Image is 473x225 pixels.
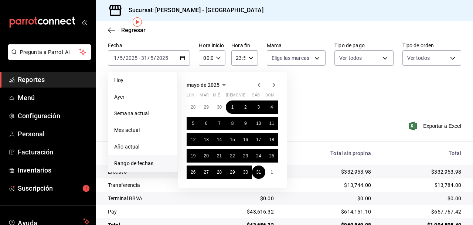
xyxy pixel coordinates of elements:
[217,137,222,142] abbr: 14 de mayo de 2025
[187,149,200,163] button: 19 de mayo de 2025
[239,133,252,146] button: 16 de mayo de 2025
[230,170,235,175] abbr: 29 de mayo de 2025
[18,129,90,139] span: Personal
[217,170,222,175] abbr: 28 de mayo de 2025
[191,170,195,175] abbr: 26 de mayo de 2025
[252,133,265,146] button: 17 de mayo de 2025
[204,105,208,110] abbr: 29 de abril de 2025
[286,150,371,156] div: Total sin propina
[114,110,171,117] span: Semana actual
[252,117,265,130] button: 10 de mayo de 2025
[383,181,461,189] div: $13,784.00
[191,137,195,142] abbr: 12 de mayo de 2025
[147,55,150,61] span: /
[334,43,393,48] label: Tipo de pago
[200,93,208,100] abbr: martes
[231,43,258,48] label: Hora fin
[187,93,194,100] abbr: lunes
[217,153,222,158] abbr: 21 de mayo de 2025
[272,54,309,62] span: Elige las marcas
[270,170,273,175] abbr: 1 de junio de 2025
[187,117,200,130] button: 5 de mayo de 2025
[200,166,212,179] button: 27 de mayo de 2025
[200,100,212,114] button: 29 de abril de 2025
[239,93,245,100] abbr: viernes
[411,122,461,130] button: Exportar a Excel
[199,43,225,48] label: Hora inicio
[121,27,146,34] span: Regresar
[213,117,226,130] button: 7 de mayo de 2025
[200,149,212,163] button: 20 de mayo de 2025
[114,76,171,84] span: Hoy
[252,149,265,163] button: 24 de mayo de 2025
[269,121,274,126] abbr: 11 de mayo de 2025
[204,153,208,158] abbr: 20 de mayo de 2025
[114,143,171,151] span: Año actual
[257,105,260,110] abbr: 3 de mayo de 2025
[269,153,274,158] abbr: 25 de mayo de 2025
[243,153,248,158] abbr: 23 de mayo de 2025
[191,153,195,158] abbr: 19 de mayo de 2025
[252,100,265,114] button: 3 de mayo de 2025
[226,117,239,130] button: 8 de mayo de 2025
[18,183,90,193] span: Suscripción
[108,208,202,215] div: Pay
[265,100,278,114] button: 4 de mayo de 2025
[213,133,226,146] button: 14 de mayo de 2025
[286,181,371,189] div: $13,744.00
[252,93,260,100] abbr: sábado
[214,195,274,202] div: $0.00
[243,137,248,142] abbr: 16 de mayo de 2025
[139,55,140,61] span: -
[265,117,278,130] button: 11 de mayo de 2025
[187,166,200,179] button: 26 de mayo de 2025
[239,100,252,114] button: 2 de mayo de 2025
[133,17,142,27] button: Tooltip marker
[18,93,90,103] span: Menú
[150,55,154,61] input: --
[231,105,234,110] abbr: 1 de mayo de 2025
[270,105,273,110] abbr: 4 de mayo de 2025
[383,195,461,202] div: $0.00
[213,100,226,114] button: 30 de abril de 2025
[256,137,261,142] abbr: 17 de mayo de 2025
[191,105,195,110] abbr: 28 de abril de 2025
[226,133,239,146] button: 15 de mayo de 2025
[214,208,274,215] div: $43,616.32
[226,166,239,179] button: 29 de mayo de 2025
[244,105,247,110] abbr: 2 de mayo de 2025
[239,149,252,163] button: 23 de mayo de 2025
[5,54,91,61] a: Pregunta a Parrot AI
[226,149,239,163] button: 22 de mayo de 2025
[383,150,461,156] div: Total
[117,55,119,61] span: /
[8,44,91,60] button: Pregunta a Parrot AI
[256,170,261,175] abbr: 31 de mayo de 2025
[339,54,362,62] span: Ver todos
[81,19,87,25] button: open_drawer_menu
[123,55,125,61] span: /
[217,105,222,110] abbr: 30 de abril de 2025
[187,82,220,88] span: mayo de 2025
[108,181,202,189] div: Transferencia
[200,117,212,130] button: 6 de mayo de 2025
[265,93,275,100] abbr: domingo
[113,55,117,61] input: --
[218,121,221,126] abbr: 7 de mayo de 2025
[18,111,90,121] span: Configuración
[18,75,90,85] span: Reportes
[226,93,269,100] abbr: jueves
[267,43,326,48] label: Marca
[243,170,248,175] abbr: 30 de mayo de 2025
[154,55,156,61] span: /
[286,168,371,175] div: $332,953.98
[187,133,200,146] button: 12 de mayo de 2025
[114,160,171,167] span: Rango de fechas
[244,121,247,126] abbr: 9 de mayo de 2025
[156,55,169,61] input: ----
[125,55,138,61] input: ----
[265,166,278,179] button: 1 de junio de 2025
[205,121,208,126] abbr: 6 de mayo de 2025
[383,168,461,175] div: $332,953.98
